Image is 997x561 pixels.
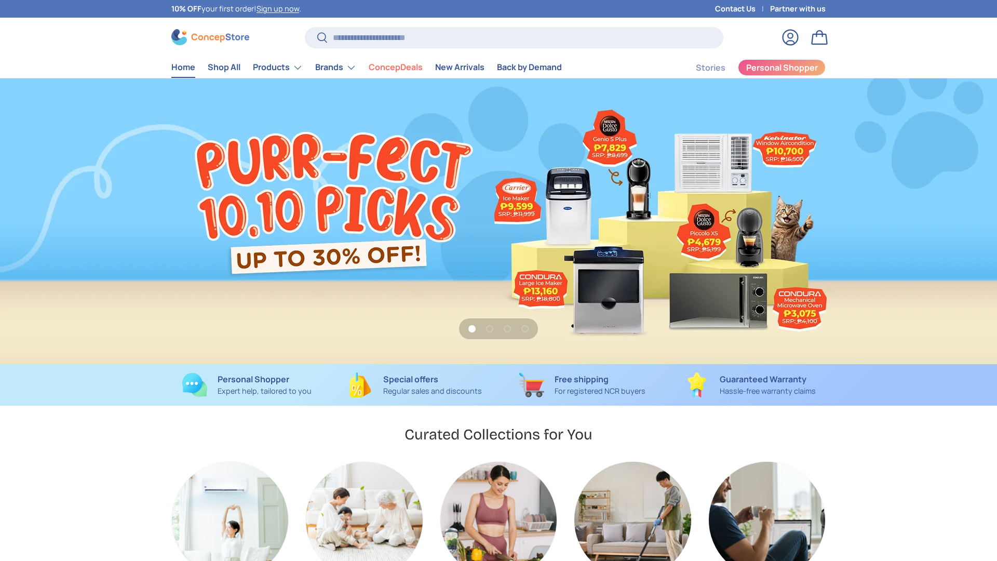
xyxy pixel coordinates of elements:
[696,58,725,78] a: Stories
[720,385,816,397] p: Hassle-free warranty claims
[208,57,240,77] a: Shop All
[315,57,356,78] a: Brands
[507,372,658,397] a: Free shipping For registered NCR buyers
[746,63,818,72] span: Personal Shopper
[675,372,826,397] a: Guaranteed Warranty Hassle-free warranty claims
[218,385,312,397] p: Expert help, tailored to you
[171,4,201,14] strong: 10% OFF
[171,29,249,45] img: ConcepStore
[218,373,289,385] strong: Personal Shopper
[309,57,362,78] summary: Brands
[383,385,482,397] p: Regular sales and discounts
[339,372,490,397] a: Special offers Regular sales and discounts
[555,385,645,397] p: For registered NCR buyers
[405,425,592,444] h2: Curated Collections for You
[435,57,484,77] a: New Arrivals
[253,57,303,78] a: Products
[383,373,438,385] strong: Special offers
[770,3,826,15] a: Partner with us
[497,57,562,77] a: Back by Demand
[171,57,562,78] nav: Primary
[369,57,423,77] a: ConcepDeals
[720,373,806,385] strong: Guaranteed Warranty
[715,3,770,15] a: Contact Us
[171,3,301,15] p: your first order! .
[257,4,299,14] a: Sign up now
[247,57,309,78] summary: Products
[171,57,195,77] a: Home
[171,372,322,397] a: Personal Shopper Expert help, tailored to you
[738,59,826,76] a: Personal Shopper
[671,57,826,78] nav: Secondary
[555,373,609,385] strong: Free shipping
